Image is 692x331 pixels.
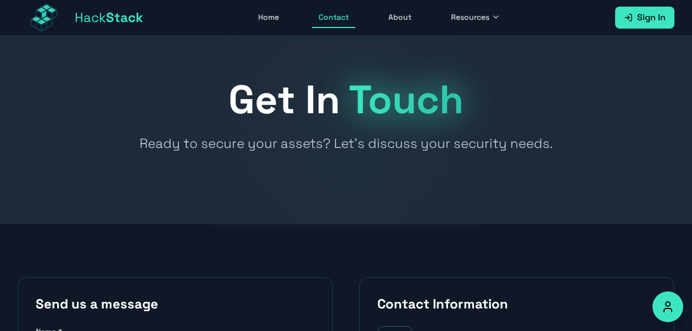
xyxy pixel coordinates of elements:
[637,11,666,24] span: Sign In
[312,7,355,28] a: Contact
[652,291,683,322] button: Accessibility Options
[18,80,674,119] h1: Get In
[615,7,674,29] a: Sign In
[382,7,418,28] a: About
[349,74,464,125] span: Touch
[252,7,286,28] a: Home
[106,9,143,26] span: Stack
[75,9,143,26] span: Hack
[100,133,592,154] p: Ready to secure your assets? Let's discuss your security needs.
[444,7,507,28] button: Resources
[377,295,656,313] h2: Contact Information
[451,12,489,23] span: Resources
[36,295,315,313] h2: Send us a message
